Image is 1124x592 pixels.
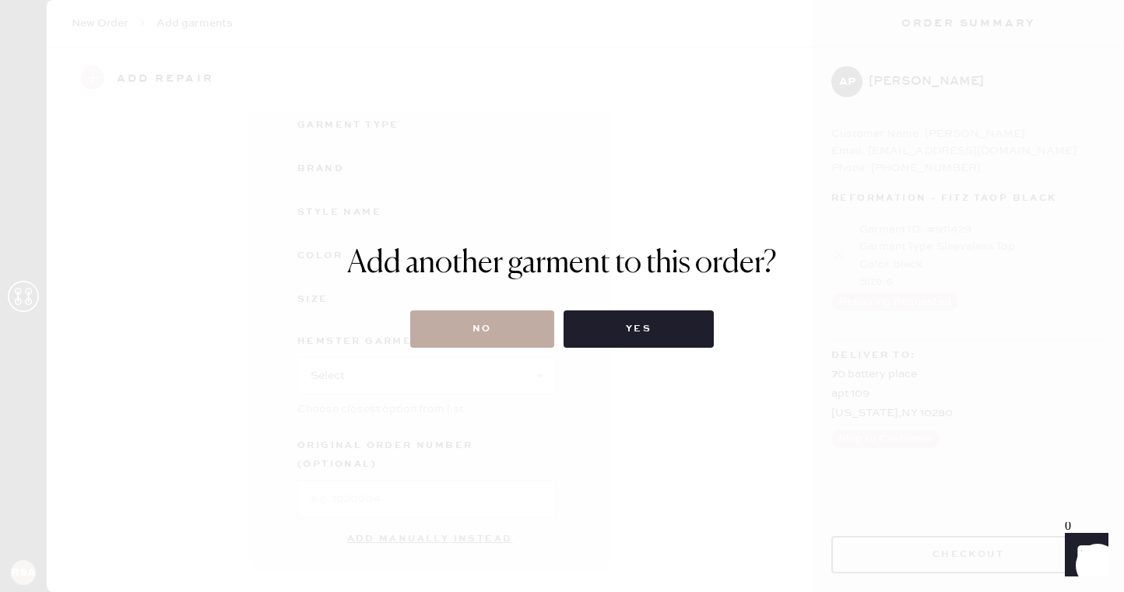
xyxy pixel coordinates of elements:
button: Yes [564,310,714,348]
h1: Add another garment to this order? [347,245,777,282]
button: No [410,310,554,348]
iframe: Front Chat [1050,522,1117,589]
